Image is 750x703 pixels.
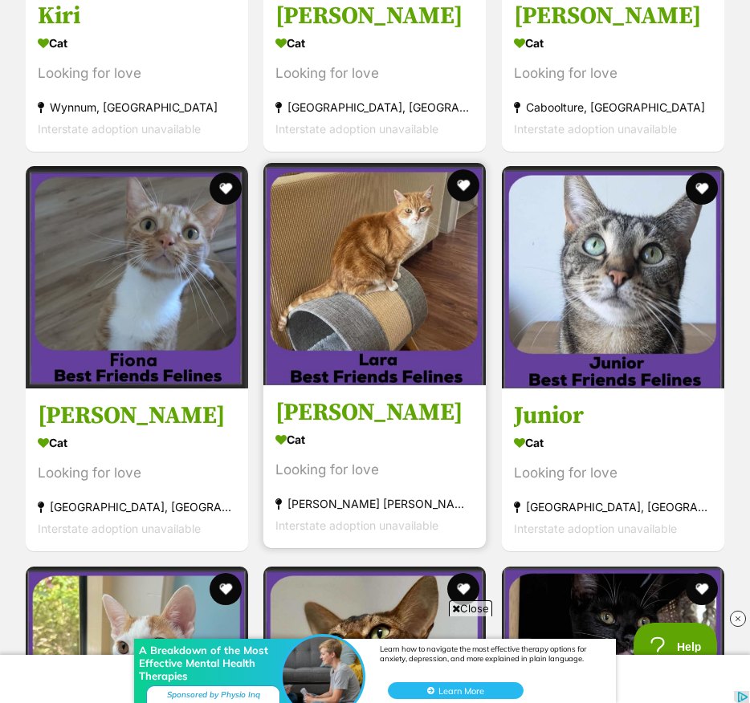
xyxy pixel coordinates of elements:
[38,462,236,484] div: Looking for love
[38,400,236,431] h3: [PERSON_NAME]
[38,431,236,454] div: Cat
[502,166,724,388] img: Junior
[38,95,236,117] div: Wynnum, [GEOGRAPHIC_DATA]
[730,611,746,627] img: close_rtb.svg
[448,573,480,605] button: favourite
[514,121,677,135] span: Interstate adoption unavailable
[514,95,712,117] div: Caboolture, [GEOGRAPHIC_DATA]
[514,400,712,431] h3: Junior
[263,385,486,548] a: [PERSON_NAME] Cat Looking for love [PERSON_NAME] [PERSON_NAME], [GEOGRAPHIC_DATA] Interstate adop...
[686,173,718,205] button: favourite
[380,37,596,56] div: Learn how to navigate the most effective therapy options for anxiety, depression, and more explai...
[514,62,712,83] div: Looking for love
[275,121,438,135] span: Interstate adoption unavailable
[275,459,474,481] div: Looking for love
[38,30,236,54] div: Cat
[514,30,712,54] div: Cat
[210,173,242,205] button: favourite
[38,62,236,83] div: Looking for love
[275,518,438,532] span: Interstate adoption unavailable
[502,388,724,551] a: Junior Cat Looking for love [GEOGRAPHIC_DATA], [GEOGRAPHIC_DATA] Interstate adoption unavailable ...
[275,428,474,451] div: Cat
[275,95,474,117] div: [GEOGRAPHIC_DATA], [GEOGRAPHIC_DATA]
[514,462,712,484] div: Looking for love
[514,496,712,518] div: [GEOGRAPHIC_DATA], [GEOGRAPHIC_DATA]
[514,431,712,454] div: Cat
[686,573,718,605] button: favourite
[283,30,363,110] img: A Breakdown of the Most Effective Mental Health Therapies
[275,30,474,54] div: Cat
[38,496,236,518] div: [GEOGRAPHIC_DATA], [GEOGRAPHIC_DATA]
[388,75,524,92] button: Learn More
[449,600,492,616] span: Close
[38,522,201,535] span: Interstate adoption unavailable
[26,166,248,388] img: Fiona
[146,79,280,99] div: Sponsored by Physio Inq
[210,573,242,605] button: favourite
[139,37,273,75] div: A Breakdown of the Most Effective Mental Health Therapies
[275,493,474,514] div: [PERSON_NAME] [PERSON_NAME], [GEOGRAPHIC_DATA]
[38,121,201,135] span: Interstate adoption unavailable
[263,163,486,385] img: Lara
[275,62,474,83] div: Looking for love
[26,388,248,551] a: [PERSON_NAME] Cat Looking for love [GEOGRAPHIC_DATA], [GEOGRAPHIC_DATA] Interstate adoption unava...
[448,169,480,201] button: favourite
[514,522,677,535] span: Interstate adoption unavailable
[275,397,474,428] h3: [PERSON_NAME]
